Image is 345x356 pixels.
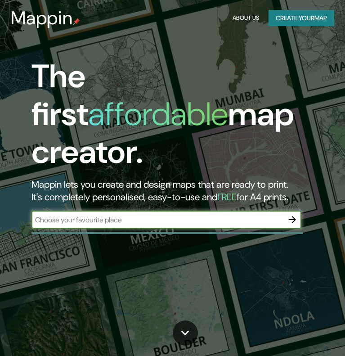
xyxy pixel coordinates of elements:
[269,10,334,27] button: Create yourmap
[31,215,283,225] input: Choose your favourite place
[73,18,80,25] img: mappin-pin
[31,178,308,203] h2: Mappin lets you create and design maps that are ready to print. It's completely personalised, eas...
[230,10,261,27] button: About Us
[11,7,73,29] h3: Mappin
[88,93,228,135] h1: affordable
[217,191,237,203] h5: FREE
[31,58,308,178] h1: The first map creator.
